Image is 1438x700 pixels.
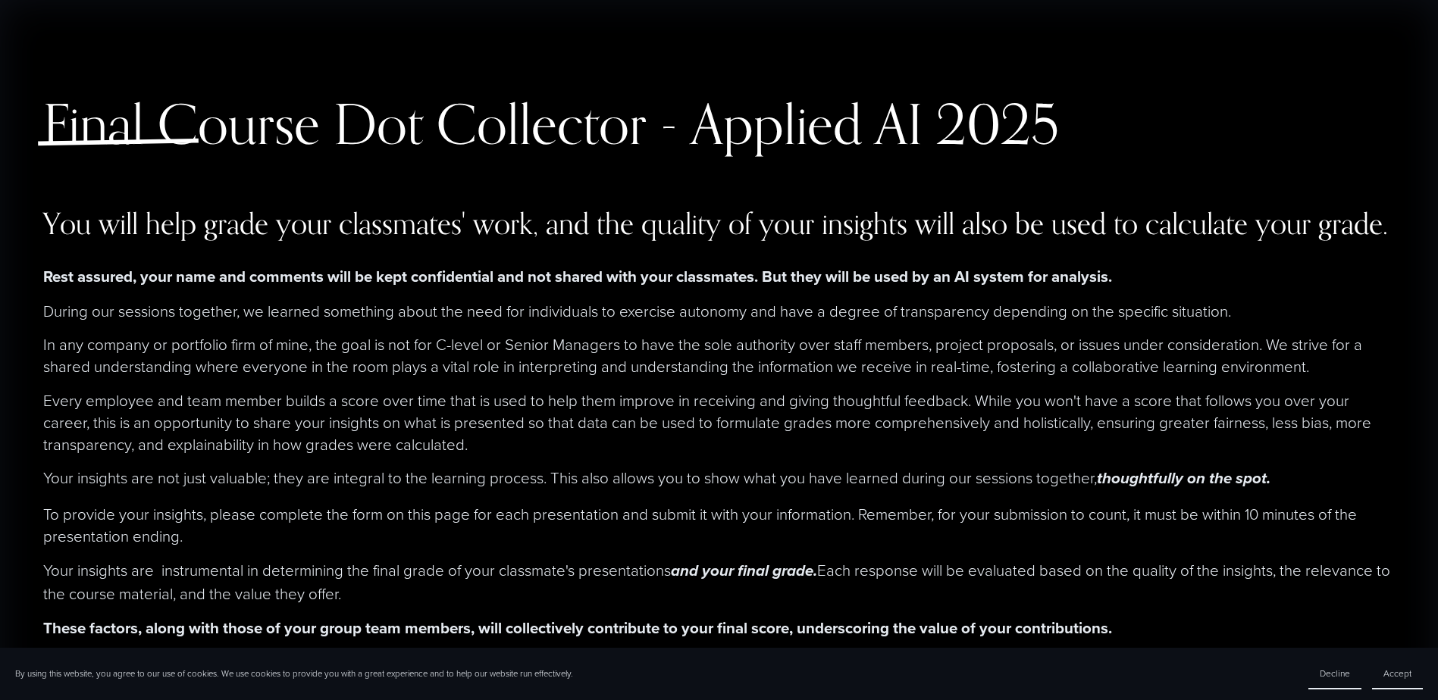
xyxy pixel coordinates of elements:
[15,667,573,680] p: By using this website, you agree to our use of cookies. We use cookies to provide you with a grea...
[1308,658,1361,689] button: Decline
[43,503,1395,547] p: To provide your insights, please complete the form on this page for each presentation and submit ...
[43,559,1395,605] p: Your insights are instrumental in determining the final grade of your classmate's presentations E...
[1097,470,1270,489] em: thoughtfully on the spot.
[43,617,1112,639] strong: These factors, along with those of your group team members, will collectively contribute to your ...
[43,389,1395,455] p: Every employee and team member builds a score over time that is used to help them improve in rece...
[43,265,1112,288] strong: Rest assured, your name and comments will be kept confidential and not shared with your classmate...
[43,333,1395,377] p: In any company or portfolio firm of mine, the goal is not for C-level or Senior Managers to have ...
[43,467,1395,491] p: Your insights are not just valuable; they are integral to the learning process. This also allows ...
[1383,667,1411,680] span: Accept
[671,562,817,581] em: and your final grade.
[43,207,1395,241] h4: You will help grade your classmates' work, and the quality of your insights will also be used to ...
[43,91,1059,157] span: Final Course Dot Collector - Applied AI 2025
[1372,658,1423,689] button: Accept
[43,300,1395,322] p: During our sessions together, we learned something about the need for individuals to exercise aut...
[1320,667,1350,680] span: Decline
